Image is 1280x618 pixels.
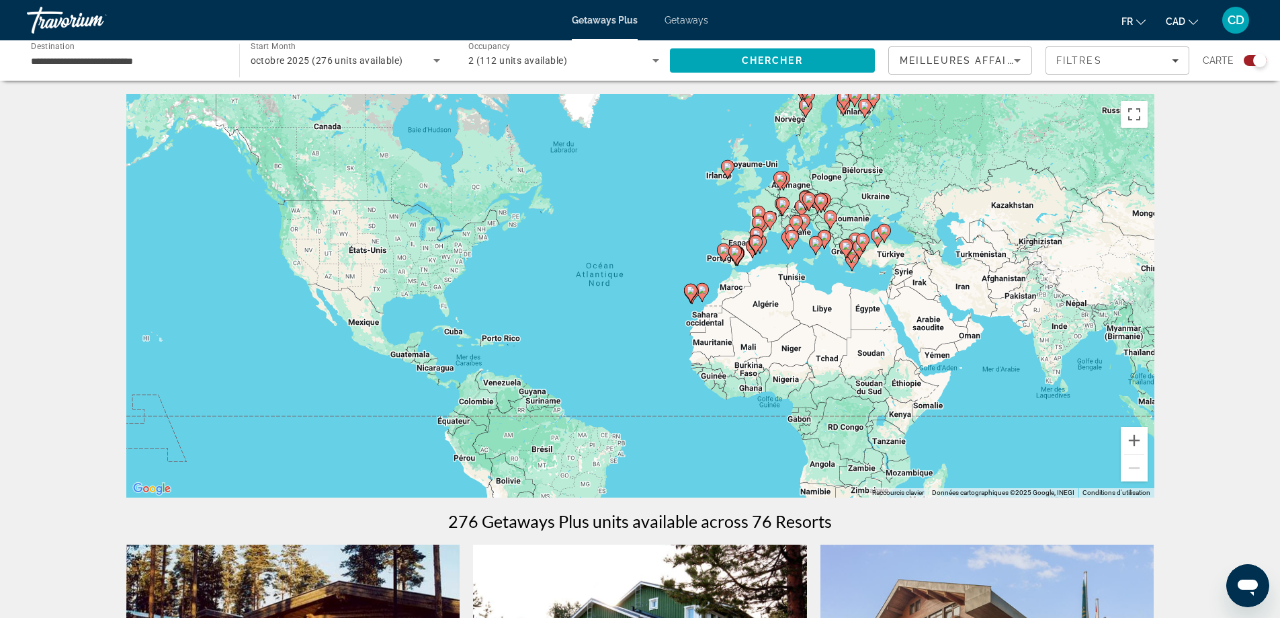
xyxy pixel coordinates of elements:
[1228,13,1244,27] span: CD
[1121,16,1133,27] span: fr
[31,53,222,69] input: Select destination
[130,480,174,498] a: Ouvrir cette zone dans Google Maps (dans une nouvelle fenêtre)
[27,3,161,38] a: Travorium
[900,52,1021,69] mat-select: Sort by
[1056,55,1102,66] span: Filtres
[130,480,174,498] img: Google
[1046,46,1189,75] button: Filters
[1203,51,1234,70] span: Carte
[572,15,638,26] a: Getaways Plus
[1121,11,1146,31] button: Change language
[900,55,1029,66] span: Meilleures affaires
[468,42,511,51] span: Occupancy
[251,55,403,66] span: octobre 2025 (276 units available)
[1121,455,1148,481] button: Zoom arrière
[468,55,567,66] span: 2 (112 units available)
[1082,489,1150,496] a: Conditions d'utilisation (s'ouvre dans un nouvel onglet)
[872,488,924,498] button: Raccourcis clavier
[665,15,708,26] a: Getaways
[1121,101,1148,128] button: Passer en plein écran
[448,511,832,531] h1: 276 Getaways Plus units available across 76 Resorts
[31,41,75,50] span: Destination
[670,48,876,73] button: Search
[742,55,803,66] span: Chercher
[1166,11,1198,31] button: Change currency
[251,42,296,51] span: Start Month
[1218,6,1253,34] button: User Menu
[1121,427,1148,454] button: Zoom avant
[1166,16,1185,27] span: CAD
[932,489,1074,496] span: Données cartographiques ©2025 Google, INEGI
[1226,564,1269,607] iframe: Bouton de lancement de la fenêtre de messagerie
